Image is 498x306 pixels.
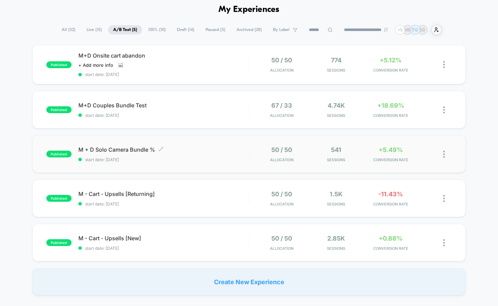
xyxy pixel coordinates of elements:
p: TG [412,27,418,32]
span: A/B Test ( 5 ) [108,25,142,34]
span: +5.12% [380,57,402,64]
span: start date: [DATE] [78,113,249,118]
span: published [46,239,72,246]
span: CONVERSION RATE [365,246,416,251]
span: By Label [273,27,289,32]
div: Create New Experience [32,268,466,295]
span: Live ( 15 ) [81,25,107,34]
span: start date: [DATE] [78,246,249,251]
span: + Add more info [78,62,113,68]
img: close [443,106,445,113]
h1: My Experiences [218,5,280,15]
span: Paused ( 3 ) [200,25,230,34]
span: 50 / 50 [271,235,292,242]
span: Allocation [270,68,293,73]
span: CONVERSION RATE [365,157,416,162]
img: close [443,151,445,158]
span: 100% ( 10 ) [143,25,171,34]
span: Allocation [270,113,293,118]
span: 1.5k [330,190,343,198]
span: 541 [331,146,341,153]
p: MB [404,27,411,32]
span: Sessions [311,246,362,251]
span: Sessions [311,68,362,73]
span: published [46,61,72,68]
span: Allocation [270,202,293,206]
span: Allocation [270,246,293,251]
p: SD [420,27,425,32]
span: CONVERSION RATE [365,68,416,73]
span: CONVERSION RATE [365,202,416,206]
span: published [46,195,72,202]
span: 774 [331,57,342,64]
span: M+D Onsite cart abandon [78,52,249,59]
span: +0.88% [379,235,403,242]
span: 4.74k [328,102,345,109]
span: Sessions [311,202,362,206]
span: All ( 32 ) [57,25,80,34]
span: Allocation [270,157,293,162]
img: close [443,239,445,246]
span: M - Cart - Upsells [Returning] [78,190,249,197]
span: 50 / 50 [271,190,292,198]
div: + 5 [395,25,405,35]
span: published [46,106,72,113]
span: start date: [DATE] [78,72,249,77]
span: +18.69% [377,102,404,109]
span: M + D Solo Camera Bundle % [78,146,249,153]
span: 2.85k [327,235,345,242]
span: 50 / 50 [271,57,292,64]
span: 67 / 33 [271,102,292,109]
span: Sessions [311,157,362,162]
img: close [443,195,445,202]
span: CONVERSION RATE [365,113,416,118]
span: published [46,151,72,157]
img: close [443,61,445,68]
span: +5.49% [379,146,403,153]
span: 50 / 50 [271,146,292,153]
img: end [384,28,388,32]
span: M - Cart - Upsells [New] [78,235,249,242]
span: start date: [DATE] [78,157,249,162]
span: -11.43% [378,190,403,198]
span: Archived ( 28 ) [231,25,267,34]
span: start date: [DATE] [78,201,249,206]
span: M+D Couples Bundle Test [78,102,249,109]
span: Draft ( 14 ) [172,25,199,34]
span: Sessions [311,113,362,118]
